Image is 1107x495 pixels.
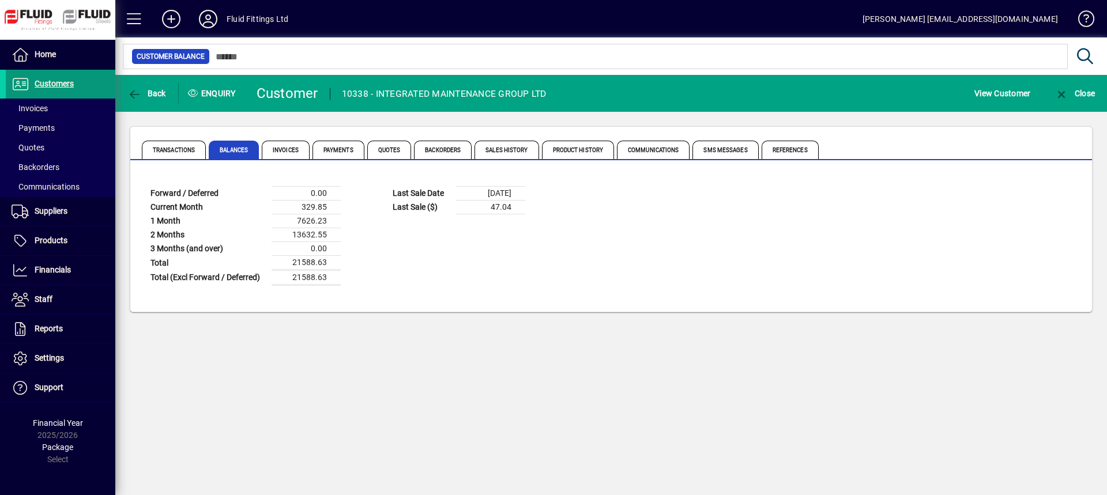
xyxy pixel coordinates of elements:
[145,214,272,228] td: 1 Month
[312,141,364,159] span: Payments
[35,236,67,245] span: Products
[257,84,318,103] div: Customer
[6,157,115,177] a: Backorders
[1042,83,1107,104] app-page-header-button: Close enquiry
[6,344,115,373] a: Settings
[153,9,190,29] button: Add
[6,197,115,226] a: Suppliers
[35,353,64,362] span: Settings
[35,383,63,392] span: Support
[1055,89,1095,98] span: Close
[145,201,272,214] td: Current Month
[6,315,115,343] a: Reports
[42,443,73,452] span: Package
[227,10,288,28] div: Fluid Fittings Ltd
[272,201,341,214] td: 329.85
[6,256,115,285] a: Financials
[6,99,115,118] a: Invoices
[190,9,227,29] button: Profile
[6,40,115,69] a: Home
[272,214,341,228] td: 7626.23
[35,50,56,59] span: Home
[145,270,272,285] td: Total (Excl Forward / Deferred)
[387,201,456,214] td: Last Sale ($)
[475,141,539,159] span: Sales History
[6,118,115,138] a: Payments
[972,83,1033,104] button: View Customer
[262,141,310,159] span: Invoices
[6,177,115,197] a: Communications
[342,85,547,103] div: 10338 - INTEGRATED MAINTENANCE GROUP LTD
[414,141,472,159] span: Backorders
[272,270,341,285] td: 21588.63
[456,187,525,201] td: [DATE]
[179,84,248,103] div: Enquiry
[127,89,166,98] span: Back
[6,373,115,402] a: Support
[272,256,341,270] td: 21588.63
[125,83,169,104] button: Back
[863,10,1058,28] div: [PERSON_NAME] [EMAIL_ADDRESS][DOMAIN_NAME]
[6,138,115,157] a: Quotes
[272,228,341,242] td: 13632.55
[542,141,615,159] span: Product History
[6,226,115,255] a: Products
[35,294,52,304] span: Staff
[272,187,341,201] td: 0.00
[12,123,55,133] span: Payments
[142,141,206,159] span: Transactions
[692,141,758,159] span: SMS Messages
[145,228,272,242] td: 2 Months
[617,141,690,159] span: Communications
[35,324,63,333] span: Reports
[145,242,272,256] td: 3 Months (and over)
[1052,83,1098,104] button: Close
[12,104,48,113] span: Invoices
[367,141,412,159] span: Quotes
[6,285,115,314] a: Staff
[762,141,819,159] span: References
[12,163,59,172] span: Backorders
[1070,2,1093,40] a: Knowledge Base
[35,206,67,216] span: Suppliers
[272,242,341,256] td: 0.00
[145,187,272,201] td: Forward / Deferred
[33,418,83,428] span: Financial Year
[115,83,179,104] app-page-header-button: Back
[209,141,259,159] span: Balances
[12,182,80,191] span: Communications
[974,84,1030,103] span: View Customer
[145,256,272,270] td: Total
[387,187,456,201] td: Last Sale Date
[12,143,44,152] span: Quotes
[137,51,205,62] span: Customer Balance
[456,201,525,214] td: 47.04
[35,79,74,88] span: Customers
[35,265,71,274] span: Financials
